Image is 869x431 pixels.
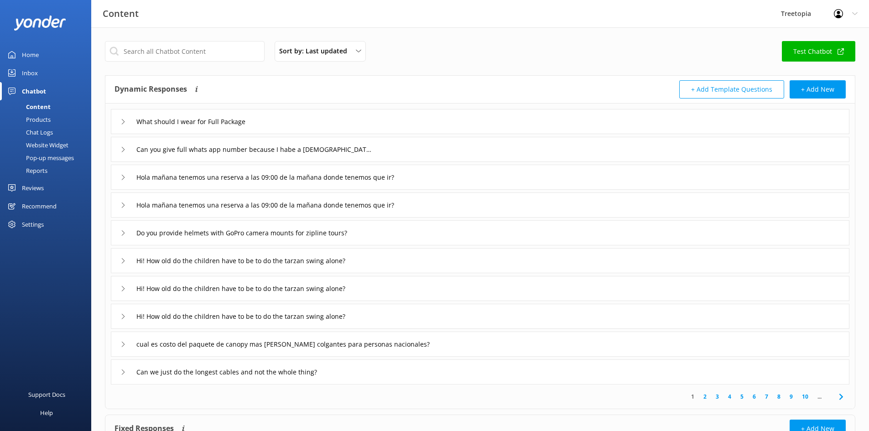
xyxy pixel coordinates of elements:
[114,80,187,99] h4: Dynamic Responses
[699,392,711,401] a: 2
[5,151,74,164] div: Pop-up messages
[760,392,773,401] a: 7
[22,179,44,197] div: Reviews
[22,215,44,234] div: Settings
[782,41,855,62] a: Test Chatbot
[5,164,91,177] a: Reports
[790,80,846,99] button: + Add New
[105,41,265,62] input: Search all Chatbot Content
[5,100,91,113] a: Content
[22,64,38,82] div: Inbox
[279,46,353,56] span: Sort by: Last updated
[748,392,760,401] a: 6
[736,392,748,401] a: 5
[28,385,65,404] div: Support Docs
[785,392,797,401] a: 9
[14,16,66,31] img: yonder-white-logo.png
[5,113,51,126] div: Products
[5,139,68,151] div: Website Widget
[813,392,826,401] span: ...
[22,46,39,64] div: Home
[5,151,91,164] a: Pop-up messages
[103,6,139,21] h3: Content
[797,392,813,401] a: 10
[711,392,723,401] a: 3
[679,80,784,99] button: + Add Template Questions
[687,392,699,401] a: 1
[5,113,91,126] a: Products
[5,126,91,139] a: Chat Logs
[5,100,51,113] div: Content
[5,139,91,151] a: Website Widget
[723,392,736,401] a: 4
[40,404,53,422] div: Help
[773,392,785,401] a: 8
[5,126,53,139] div: Chat Logs
[22,197,57,215] div: Recommend
[5,164,47,177] div: Reports
[22,82,46,100] div: Chatbot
